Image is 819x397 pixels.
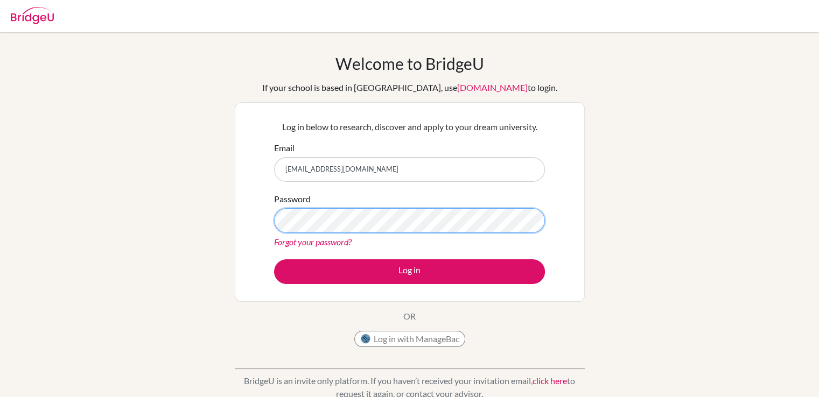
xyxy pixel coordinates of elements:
label: Password [274,193,311,205]
h1: Welcome to BridgeU [335,54,484,73]
label: Email [274,141,295,154]
button: Log in [274,259,545,284]
button: Log in with ManageBac [354,331,465,347]
div: If your school is based in [GEOGRAPHIC_DATA], use to login. [262,81,557,94]
p: OR [403,310,416,323]
a: [DOMAIN_NAME] [457,82,528,93]
a: Forgot your password? [274,237,352,247]
a: click here [533,375,567,386]
img: Bridge-U [11,7,54,24]
p: Log in below to research, discover and apply to your dream university. [274,120,545,133]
